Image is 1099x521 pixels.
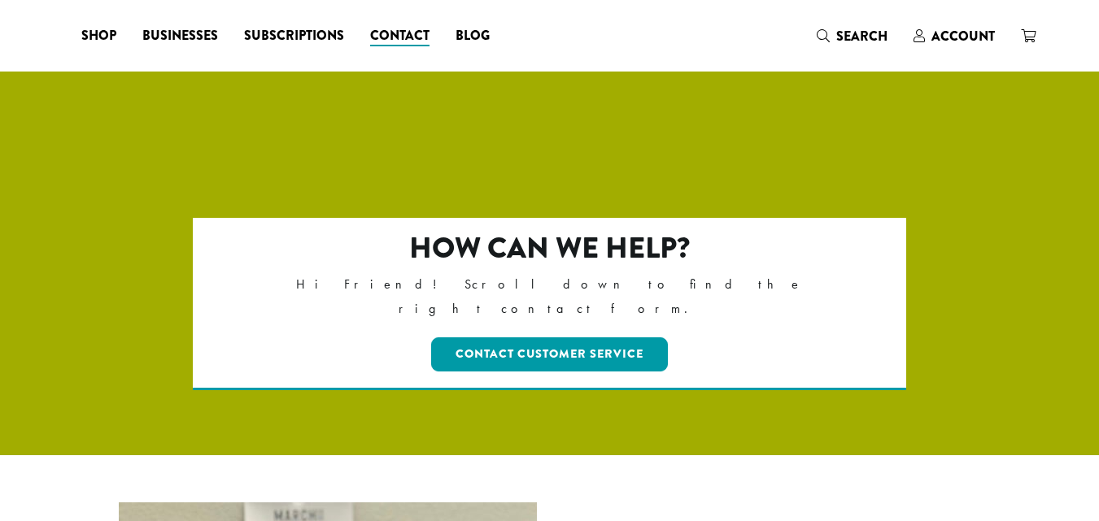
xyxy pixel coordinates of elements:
[456,26,490,46] span: Blog
[263,231,836,266] h2: How can we help?
[804,23,901,50] a: Search
[142,26,218,46] span: Businesses
[244,26,344,46] span: Subscriptions
[443,23,503,49] a: Blog
[836,27,887,46] span: Search
[263,272,836,321] p: Hi Friend! Scroll down to find the right contact form.
[431,337,668,371] a: Contact Customer Service
[931,27,995,46] span: Account
[901,23,1008,50] a: Account
[357,23,443,49] a: Contact
[129,23,231,49] a: Businesses
[231,23,357,49] a: Subscriptions
[370,26,430,46] span: Contact
[68,23,129,49] a: Shop
[81,26,116,46] span: Shop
